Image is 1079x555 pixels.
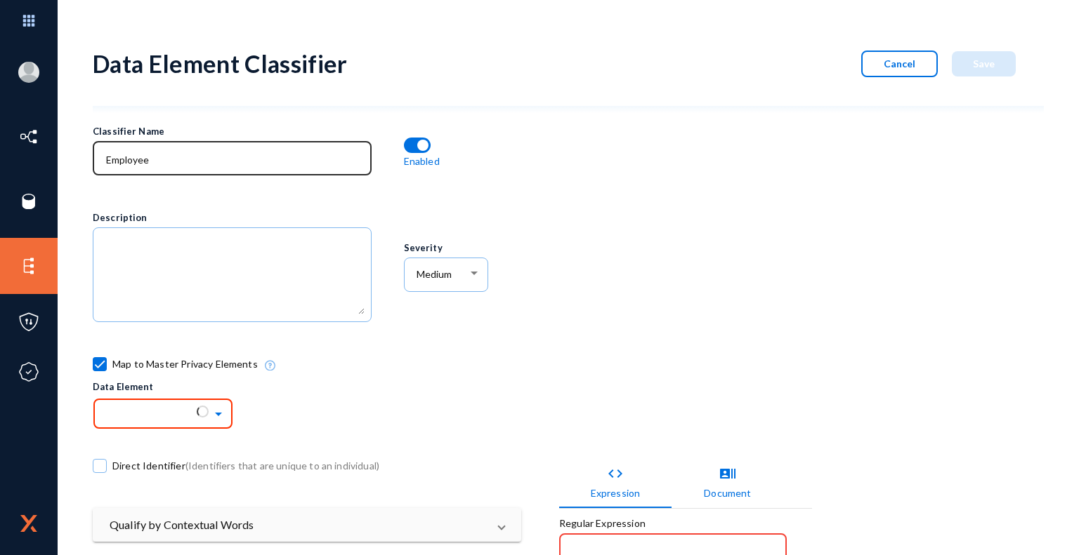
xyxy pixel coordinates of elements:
span: Medium [417,268,452,280]
p: Enabled [404,154,440,168]
button: Save [952,51,1016,76]
mat-expansion-panel-header: Qualify by Contextual Words [93,508,521,542]
img: icon-compliance.svg [18,361,39,382]
div: Document [704,486,751,500]
button: Cancel [861,51,938,77]
img: icon-policies.svg [18,312,39,333]
mat-panel-title: Qualify by Contextual Words [110,516,488,533]
div: Classifier Name [93,125,403,139]
img: blank-profile-picture.png [18,62,39,83]
mat-label: Regular Expression [559,517,646,529]
span: Save [973,58,995,69]
div: Description [93,211,403,225]
div: Severity [404,241,543,255]
span: Direct Identifier [112,455,379,476]
img: icon-sources.svg [18,191,39,212]
div: Data Element Classifier [93,49,348,78]
img: icon-elements.svg [18,255,39,276]
div: Expression [591,486,641,500]
mat-icon: code [607,465,624,482]
span: Data Element [93,381,154,392]
span: Map to Master Privacy Elements [112,354,258,375]
span: Cancel [884,58,915,69]
img: app launcher [8,6,50,36]
img: icon-inventory.svg [18,126,39,147]
input: Name [106,154,365,166]
mat-icon: recent_actors [719,465,736,482]
span: (Identifiers that are unique to an individual) [185,460,379,472]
